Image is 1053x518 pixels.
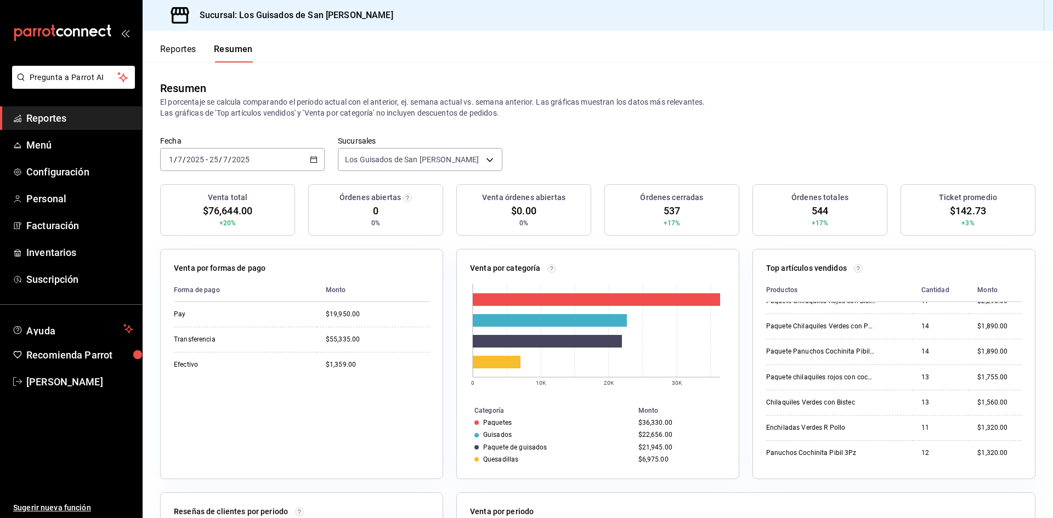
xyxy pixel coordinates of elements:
[977,347,1022,356] div: $1,890.00
[638,443,721,451] div: $21,945.00
[921,347,960,356] div: 14
[950,203,986,218] span: $142.73
[26,218,133,233] span: Facturación
[339,192,401,203] h3: Órdenes abiertas
[519,218,528,228] span: 0%
[26,348,133,362] span: Recomienda Parrot
[174,155,177,164] span: /
[766,278,913,302] th: Productos
[921,448,960,458] div: 12
[536,380,546,386] text: 10K
[186,155,205,164] input: ----
[812,203,828,218] span: 544
[766,423,876,432] div: Enchiladas Verdes R Pollo
[457,405,634,417] th: Categoría
[174,335,284,344] div: Transferencia
[638,456,721,463] div: $6,975.00
[664,203,680,218] span: 537
[8,79,135,91] a: Pregunta a Parrot AI
[13,502,133,514] span: Sugerir nueva función
[470,506,534,517] p: Venta por periodo
[174,310,284,319] div: Pay
[209,155,219,164] input: --
[26,272,133,287] span: Suscripción
[634,405,739,417] th: Monto
[203,203,252,218] span: $76,644.00
[969,278,1022,302] th: Monto
[26,374,133,389] span: [PERSON_NAME]
[766,373,876,382] div: Paquete chilaquiles rojos con cochinita
[471,380,474,386] text: 0
[766,398,876,407] div: Chilaquiles Verdes con Bistec
[160,96,1035,118] p: El porcentaje se calcula comparando el período actual con el anterior, ej. semana actual vs. sema...
[482,192,565,203] h3: Venta órdenes abiertas
[223,155,228,164] input: --
[766,322,876,331] div: Paquete Chilaquiles Verdes con Pollo
[174,360,284,369] div: Efectivo
[638,431,721,439] div: $22,656.00
[30,72,118,83] span: Pregunta a Parrot AI
[206,155,208,164] span: -
[640,192,703,203] h3: Órdenes cerradas
[791,192,848,203] h3: Órdenes totales
[672,380,682,386] text: 30K
[812,218,829,228] span: +17%
[183,155,186,164] span: /
[317,278,429,302] th: Monto
[511,203,536,218] span: $0.00
[26,111,133,126] span: Reportes
[961,218,974,228] span: +3%
[326,360,429,369] div: $1,359.00
[977,322,1022,331] div: $1,890.00
[483,419,512,426] div: Paquetes
[664,218,681,228] span: +17%
[174,263,265,274] p: Venta por formas de pago
[219,218,236,228] span: +20%
[604,380,614,386] text: 20K
[766,448,876,458] div: Panuchos Cochinita Pibil 3Pz
[338,137,502,145] label: Sucursales
[470,263,541,274] p: Venta por categoría
[345,154,479,165] span: Los Guisados de San [PERSON_NAME]
[191,9,393,22] h3: Sucursal: Los Guisados de San [PERSON_NAME]
[913,278,969,302] th: Cantidad
[921,398,960,407] div: 13
[977,373,1022,382] div: $1,755.00
[26,164,133,179] span: Configuración
[326,335,429,344] div: $55,335.00
[160,44,196,62] button: Reportes
[214,44,253,62] button: Resumen
[228,155,231,164] span: /
[168,155,174,164] input: --
[766,347,876,356] div: Paquete Panuchos Cochinita Pibil 3pzas
[174,506,288,517] p: Reseñas de clientes por periodo
[231,155,250,164] input: ----
[174,278,317,302] th: Forma de pago
[160,44,253,62] div: navigation tabs
[121,29,129,37] button: open_drawer_menu
[26,322,119,335] span: Ayuda
[371,218,380,228] span: 0%
[483,456,518,463] div: Quesadillas
[977,423,1022,432] div: $1,320.00
[12,66,135,89] button: Pregunta a Parrot AI
[483,431,512,439] div: Guisados
[208,192,247,203] h3: Venta total
[939,192,997,203] h3: Ticket promedio
[977,398,1022,407] div: $1,560.00
[26,245,133,260] span: Inventarios
[766,263,847,274] p: Top artículos vendidos
[921,322,960,331] div: 14
[26,138,133,152] span: Menú
[177,155,183,164] input: --
[160,137,325,145] label: Fecha
[977,448,1022,458] div: $1,320.00
[921,373,960,382] div: 13
[638,419,721,426] div: $36,330.00
[160,80,206,96] div: Resumen
[483,443,547,451] div: Paquete de guisados
[219,155,222,164] span: /
[326,310,429,319] div: $19,950.00
[26,191,133,206] span: Personal
[373,203,378,218] span: 0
